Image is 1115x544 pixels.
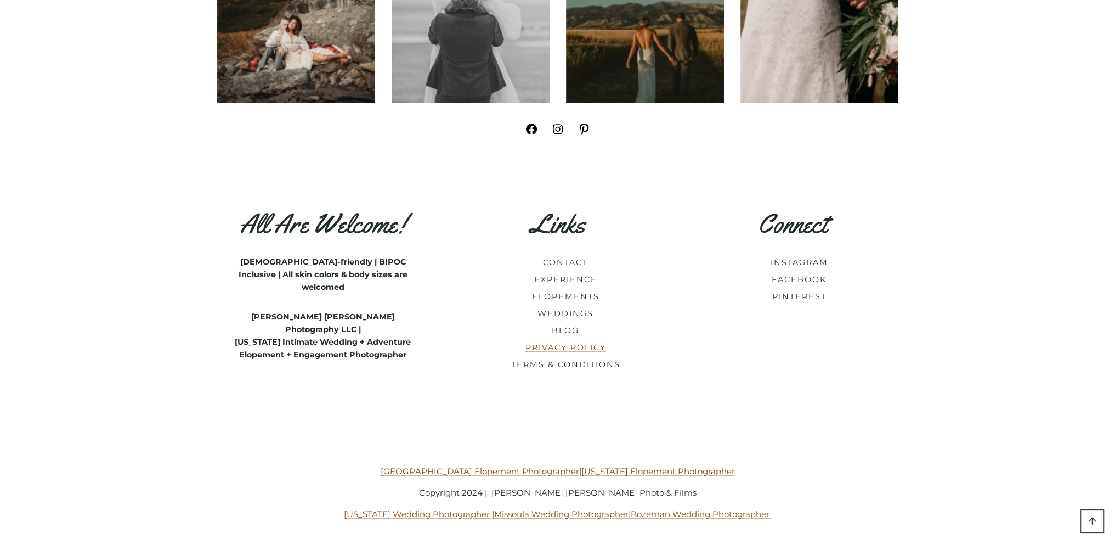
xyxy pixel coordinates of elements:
a: [US_STATE] Wedding Photographer | [344,509,494,519]
h3: Links [465,208,650,240]
strong: [PERSON_NAME] [PERSON_NAME] Photography LLC | [US_STATE] Intimate Wedding + Adventure Elopement +... [235,312,411,360]
a: ELOPEMENTS [532,291,599,301]
a: TERMS & CONDITIONS [511,360,620,369]
a: Missoula Wedding Photographer [494,509,629,519]
a: [GEOGRAPHIC_DATA] Elopement Photographer [381,466,579,476]
a: Scroll to top [1080,509,1104,533]
a: FACEBOOK [772,274,827,284]
strong: [DEMOGRAPHIC_DATA]-friendly | BIPOC Inclusive | All skin colors & body sizes are welcomed [239,257,407,292]
a: EXPERIENCE [534,274,597,284]
h3: Connect [700,208,885,240]
a: PRIVACY POLICY [525,343,606,352]
a: WEDDINGS [537,309,593,318]
h3: All Are Welcome! [230,208,416,240]
p: Copyright 2024 | [PERSON_NAME] [PERSON_NAME] Photo & Films [217,486,898,500]
a: | [629,509,631,519]
a: |[US_STATE] Elopement Photographer [579,466,735,476]
a: BLOG [552,326,579,335]
a: PINTEREST [772,291,827,301]
a: Bozeman Wedding Photographer [631,509,769,519]
a: CONTACT [543,257,588,267]
a: INSTAGRAM [771,257,828,267]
